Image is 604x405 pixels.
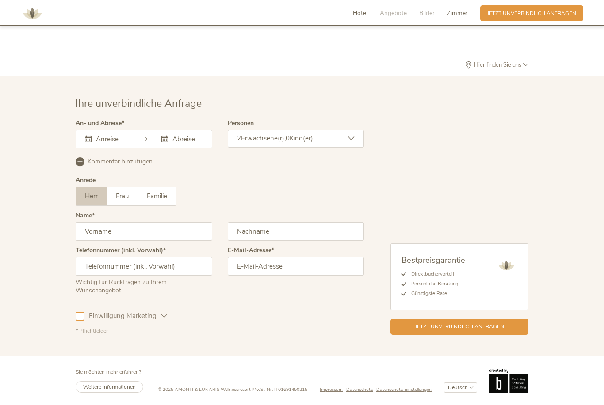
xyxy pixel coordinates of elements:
[237,134,241,143] span: 2
[76,247,166,254] label: Telefonnummer (inkl. Vorwahl)
[76,222,212,241] input: Vorname
[228,120,254,126] label: Personen
[76,120,124,126] label: An- und Abreise
[76,177,96,183] div: Anrede
[376,386,432,393] span: Datenschutz-Einstellungen
[353,9,367,17] span: Hotel
[401,254,465,265] span: Bestpreisgarantie
[251,386,252,393] span: -
[88,157,153,166] span: Kommentar hinzufügen
[228,257,364,276] input: E-Mail-Adresse
[495,254,517,276] img: AMONTI & LUNARIS Wellnessresort
[76,368,141,375] span: Sie möchten mehr erfahren?
[228,222,364,241] input: Nachname
[19,11,46,15] a: AMONTI & LUNARIS Wellnessresort
[346,386,373,393] span: Datenschutz
[487,10,576,17] span: Jetzt unverbindlich anfragen
[228,247,274,254] label: E-Mail-Adresse
[447,9,468,17] span: Zimmer
[116,192,129,201] span: Frau
[241,134,286,143] span: Erwachsene(r),
[419,9,435,17] span: Bilder
[76,327,364,335] div: * Pflichtfelder
[320,386,343,393] span: Impressum
[380,9,407,17] span: Angebote
[170,135,203,144] input: Abreise
[83,383,136,390] span: Weitere Informationen
[320,386,346,393] a: Impressum
[406,279,465,289] li: Persönliche Beratung
[406,269,465,279] li: Direktbuchervorteil
[406,289,465,299] li: Günstigste Rate
[76,212,95,219] label: Name
[472,62,523,68] span: Hier finden Sie uns
[147,192,167,201] span: Familie
[286,134,290,143] span: 0
[252,386,307,393] span: MwSt-Nr. IT01691450215
[415,323,504,330] span: Jetzt unverbindlich anfragen
[76,97,202,110] span: Ihre unverbindliche Anfrage
[76,257,212,276] input: Telefonnummer (inkl. Vorwahl)
[346,386,376,393] a: Datenschutz
[94,135,126,144] input: Anreise
[158,386,251,393] span: © 2025 AMONTI & LUNARIS Wellnessresort
[489,369,528,393] img: Brandnamic GmbH | Leading Hospitality Solutions
[84,311,161,321] span: Einwilligung Marketing
[85,192,98,201] span: Herr
[76,381,143,393] a: Weitere Informationen
[376,386,432,393] a: Datenschutz-Einstellungen
[290,134,313,143] span: Kind(er)
[76,276,212,295] div: Wichtig für Rückfragen zu Ihrem Wunschangebot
